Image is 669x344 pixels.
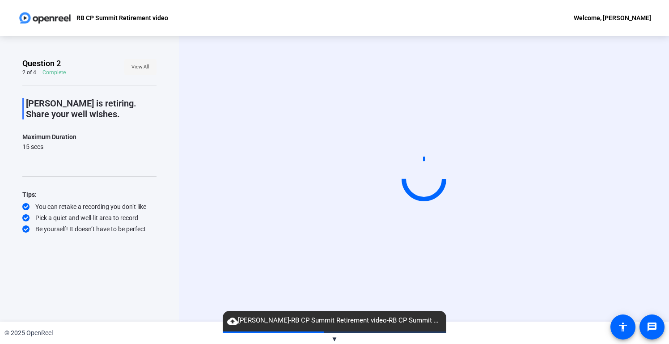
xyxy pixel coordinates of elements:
[227,316,238,327] mat-icon: cloud_upload
[124,59,157,75] button: View All
[4,328,53,338] div: © 2025 OpenReel
[647,322,657,332] mat-icon: message
[42,69,66,76] div: Complete
[22,225,157,234] div: Be yourself! It doesn’t have to be perfect
[22,132,76,142] div: Maximum Duration
[26,98,157,119] p: [PERSON_NAME] is retiring. Share your well wishes.
[76,13,168,23] p: RB CP Summit Retirement video
[574,13,651,23] div: Welcome, [PERSON_NAME]
[22,69,36,76] div: 2 of 4
[22,202,157,211] div: You can retake a recording you don’t like
[22,58,61,69] span: Question 2
[18,9,72,27] img: OpenReel logo
[331,335,338,343] span: ▼
[618,322,628,332] mat-icon: accessibility
[22,189,157,200] div: Tips:
[22,213,157,222] div: Pick a quiet and well-lit area to record
[131,60,149,74] span: View All
[223,315,446,326] span: [PERSON_NAME]-RB CP Summit Retirement video-RB CP Summit Retirement video-1756234350471-webcam
[22,142,76,151] div: 15 secs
